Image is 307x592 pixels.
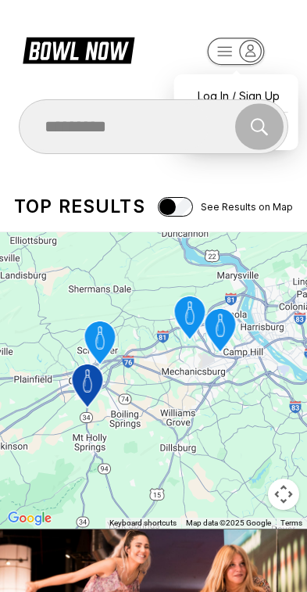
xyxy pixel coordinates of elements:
[186,518,271,527] span: Map data ©2025 Google
[61,360,113,414] gmp-advanced-marker: Midway Bowling - Carlisle
[73,317,126,371] gmp-advanced-marker: Strike Zone Bowling Center
[158,197,193,217] input: See Results on Map
[201,201,293,213] span: See Results on Map
[268,479,299,510] button: Map camera controls
[109,518,177,529] button: Keyboard shortcuts
[280,518,302,527] a: Terms (opens in new tab)
[182,82,291,109] a: Log In / Sign Up
[14,196,145,217] div: Top results
[194,304,246,359] gmp-advanced-marker: Trindle Bowl
[163,292,216,346] gmp-advanced-marker: ABC West Lanes and Lounge
[4,508,55,529] a: Open this area in Google Maps (opens a new window)
[4,508,55,529] img: Google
